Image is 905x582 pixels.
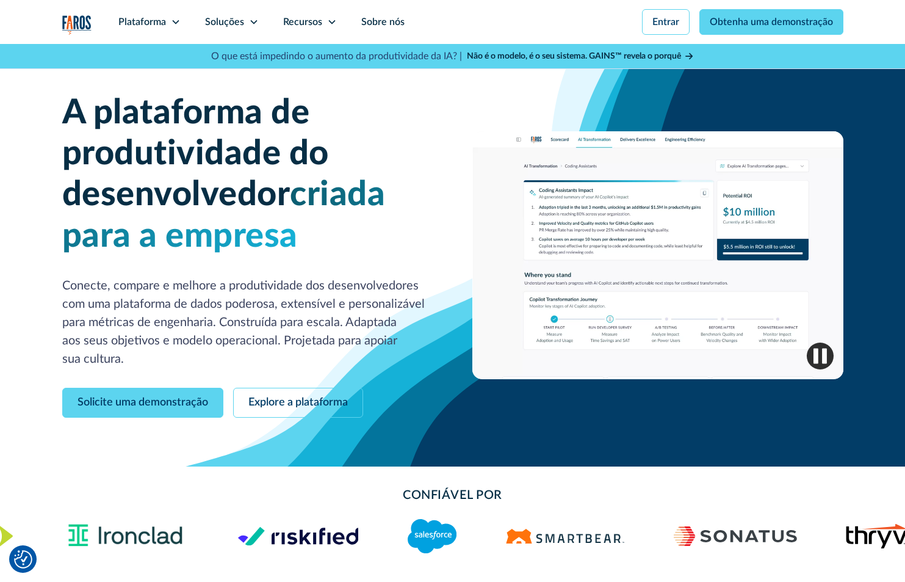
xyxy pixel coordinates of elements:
a: lar [62,15,92,34]
font: Solicite uma demonstração [78,397,208,408]
img: Logotipo da plataforma de testes de software SmartBear. [506,529,625,544]
font: Conecte, compare e melhore a produtividade dos desenvolvedores com uma plataforma de dados podero... [62,280,425,365]
font: Plataforma [118,17,166,27]
font: Entrar [652,17,679,27]
img: Logotipo da plataforma de gerenciamento de riscos Riskified. [238,526,359,546]
font: O que está impedindo o aumento da produtividade da IA? | [211,51,462,61]
a: Não é o modelo, é o seu sistema. GAINS™ revela o porquê [467,50,694,63]
button: Configurações de cookies [14,550,32,569]
img: Botão de consentimento de revisão [14,550,32,569]
img: Logotipo da empresa de análise e relatórios Faros. [62,15,92,34]
a: Entrar [642,9,690,35]
font: Obtenha uma demonstração [710,17,833,27]
font: Confiável por [403,489,502,501]
img: Logotipo Ironclad [62,520,189,552]
a: Solicite uma demonstração [62,388,223,418]
font: Recursos [283,17,322,27]
font: Soluções [205,17,244,27]
img: Pausar vídeo [807,343,834,369]
font: A plataforma de produtividade do desenvolvedor [62,96,329,212]
img: Logotipo da plataforma de CRM Salesforce. [408,519,457,553]
a: Explore a plataforma [233,388,363,418]
font: Explore a plataforma [248,397,348,408]
a: Obtenha uma demonstração [699,9,843,35]
font: Sobre nós [361,17,405,27]
img: Logotipo da Sonatus [674,526,797,546]
font: criada para a empresa [62,178,386,253]
font: Não é o modelo, é o seu sistema. GAINS™ revela o porquê [467,52,681,60]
